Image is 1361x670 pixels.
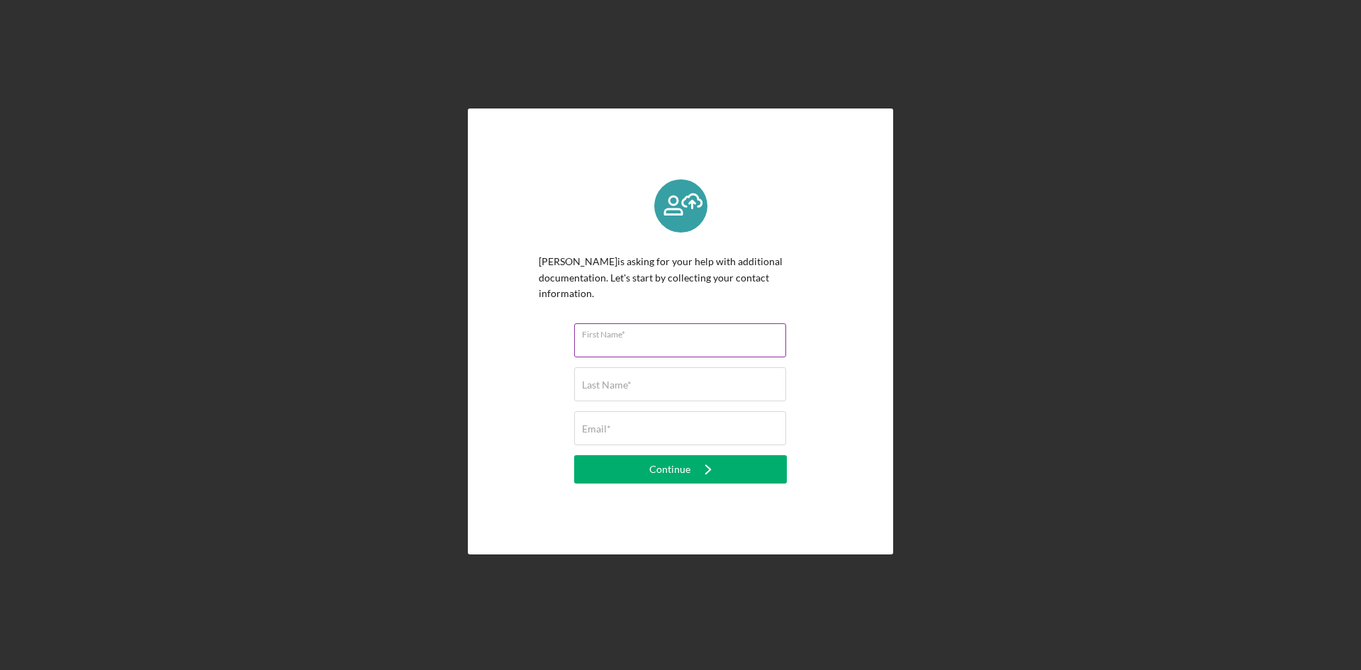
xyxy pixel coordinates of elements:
p: [PERSON_NAME] is asking for your help with additional documentation. Let's start by collecting yo... [539,254,822,301]
div: Continue [649,455,690,484]
label: Last Name* [582,379,632,391]
button: Continue [574,455,787,484]
label: First Name* [582,324,786,340]
label: Email* [582,423,611,435]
